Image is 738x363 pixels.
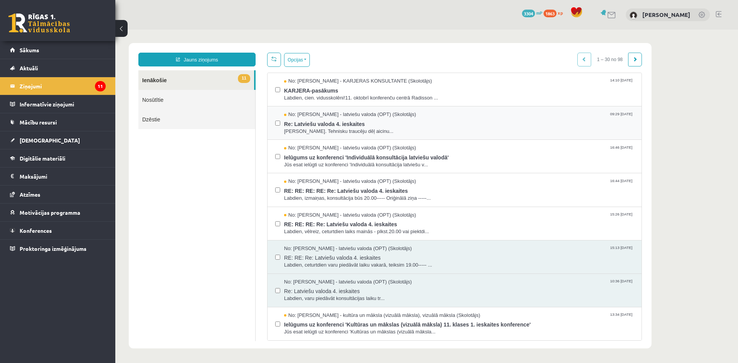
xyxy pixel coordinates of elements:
[169,256,519,265] span: Re: Latviešu valoda 4. ieskaites
[169,232,519,239] span: Labdien, ceturtdien varu piedāvāt laiku vakarā, teiksim 19.00----- ...
[20,209,80,216] span: Motivācijas programma
[630,12,637,19] img: Viktorija Borhova
[169,48,519,72] a: No: [PERSON_NAME] - KARJERAS KONSULTANTE (Skolotājs) 14:10 [DATE] KARJERA-pasākums Labdien, cien....
[10,204,106,221] a: Motivācijas programma
[493,148,519,154] span: 16:44 [DATE]
[169,289,519,299] span: Ielūgums uz konferenci 'Kultūras un mākslas (vizuālā māksla) 11. klases 1. ieskaites konference'
[10,222,106,239] a: Konferences
[169,282,365,290] span: No: [PERSON_NAME] - kultūra un māksla (vizuālā māksla), vizuālā māksla (Skolotājs)
[10,95,106,113] a: Informatīvie ziņojumi
[169,81,519,105] a: No: [PERSON_NAME] - latviešu valoda (OPT) (Skolotājs) 09:29 [DATE] Re: Latviešu valoda 4. ieskait...
[493,81,519,87] span: 09:29 [DATE]
[493,282,519,288] span: 13:34 [DATE]
[10,131,106,149] a: [DEMOGRAPHIC_DATA]
[123,45,135,53] span: 11
[169,249,296,256] span: No: [PERSON_NAME] - latviešu valoda (OPT) (Skolotājs)
[169,222,519,232] span: RE: RE: Re: Latviešu valoda 4. ieskaites
[169,55,519,65] span: KARJERA-pasākums
[20,167,106,185] legend: Maksājumi
[169,182,301,189] span: No: [PERSON_NAME] - latviešu valoda (OPT) (Skolotājs)
[169,156,519,165] span: RE: RE: RE: RE: Re: Latviešu valoda 4. ieskaites
[544,10,557,17] span: 1863
[169,282,519,306] a: No: [PERSON_NAME] - kultūra un māksla (vizuālā māksla), vizuālā māksla (Skolotājs) 13:34 [DATE] I...
[23,23,140,37] a: Jauns ziņojums
[23,41,139,60] a: 11Ienākošie
[493,215,519,221] span: 15:13 [DATE]
[169,148,301,156] span: No: [PERSON_NAME] - latviešu valoda (OPT) (Skolotājs)
[20,65,38,71] span: Aktuāli
[169,115,519,139] a: No: [PERSON_NAME] - latviešu valoda (OPT) (Skolotājs) 16:46 [DATE] Ielūgums uz konferenci 'Indivi...
[23,80,140,99] a: Dzēstie
[493,48,519,54] span: 14:10 [DATE]
[169,48,317,55] span: No: [PERSON_NAME] - KARJERAS KONSULTANTE (Skolotājs)
[169,182,519,206] a: No: [PERSON_NAME] - latviešu valoda (OPT) (Skolotājs) 15:26 [DATE] RE: RE: RE: Re: Latviešu valod...
[169,132,519,139] span: Jūs esat ielūgti uz konferenci 'Individuālā konsultācija latviešu v...
[20,95,106,113] legend: Informatīvie ziņojumi
[169,299,519,306] span: Jūs esat ielūgti uz konferenci 'Kultūras un mākslas (vizuālā māksla...
[20,245,86,252] span: Proktoringa izmēģinājums
[23,60,140,80] a: Nosūtītie
[10,240,106,257] a: Proktoringa izmēģinājums
[20,227,52,234] span: Konferences
[522,10,542,16] a: 3304 mP
[169,65,519,72] span: Labdien, cien. vidusskolēni!11. oktobrī konferenču centrā Radisson ...
[642,11,690,18] a: [PERSON_NAME]
[169,98,519,106] span: [PERSON_NAME]. Tehnisku traucēju dēļ aicinu...
[10,59,106,77] a: Aktuāli
[169,215,296,223] span: No: [PERSON_NAME] - latviešu valoda (OPT) (Skolotājs)
[10,113,106,131] a: Mācību resursi
[20,119,57,126] span: Mācību resursi
[20,155,65,162] span: Digitālie materiāli
[536,10,542,16] span: mP
[169,199,519,206] span: Labdien, vēlreiz, ceturtdien laiks mainās - plkst.20.00 vai piektdi...
[95,81,106,91] i: 11
[20,77,106,95] legend: Ziņojumi
[169,265,519,273] span: Labdien, varu piedāvāt konsultācijas laiku tr...
[8,13,70,33] a: Rīgas 1. Tālmācības vidusskola
[169,148,519,172] a: No: [PERSON_NAME] - latviešu valoda (OPT) (Skolotājs) 16:44 [DATE] RE: RE: RE: RE: Re: Latviešu v...
[20,46,39,53] span: Sākums
[493,182,519,188] span: 15:26 [DATE]
[522,10,535,17] span: 3304
[10,149,106,167] a: Digitālie materiāli
[558,10,563,16] span: xp
[20,137,80,144] span: [DEMOGRAPHIC_DATA]
[169,115,301,122] span: No: [PERSON_NAME] - latviešu valoda (OPT) (Skolotājs)
[169,23,194,37] button: Opcijas
[493,249,519,255] span: 10:36 [DATE]
[493,115,519,121] span: 16:46 [DATE]
[10,77,106,95] a: Ziņojumi11
[169,189,519,199] span: RE: RE: RE: Re: Latviešu valoda 4. ieskaites
[476,23,513,37] span: 1 – 30 no 98
[169,165,519,172] span: Labdien, izmaiņas, konsultācija būs 20.00----- Oriģinālā ziņa -----...
[10,167,106,185] a: Maksājumi
[169,122,519,132] span: Ielūgums uz konferenci 'Individuālā konsultācija latviešu valodā'
[544,10,567,16] a: 1863 xp
[20,191,40,198] span: Atzīmes
[169,89,519,98] span: Re: Latviešu valoda 4. ieskaites
[169,81,301,89] span: No: [PERSON_NAME] - latviešu valoda (OPT) (Skolotājs)
[169,249,519,273] a: No: [PERSON_NAME] - latviešu valoda (OPT) (Skolotājs) 10:36 [DATE] Re: Latviešu valoda 4. ieskait...
[10,186,106,203] a: Atzīmes
[169,215,519,239] a: No: [PERSON_NAME] - latviešu valoda (OPT) (Skolotājs) 15:13 [DATE] RE: RE: Re: Latviešu valoda 4....
[10,41,106,59] a: Sākums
